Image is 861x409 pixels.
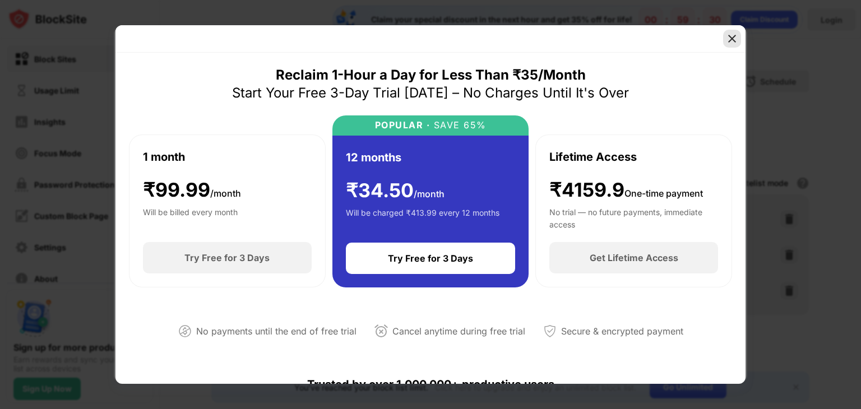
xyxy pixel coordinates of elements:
div: Get Lifetime Access [590,252,678,263]
div: Try Free for 3 Days [388,253,473,264]
span: /month [414,188,445,199]
div: ₹4159.9 [549,179,703,202]
div: ₹ 99.99 [143,179,241,202]
div: Secure & encrypted payment [561,323,683,340]
img: cancel-anytime [374,324,388,338]
div: 12 months [346,149,401,166]
div: Will be billed every month [143,206,238,229]
div: ₹ 34.50 [346,179,445,202]
div: Lifetime Access [549,148,637,165]
span: /month [210,188,241,199]
div: Cancel anytime during free trial [392,323,525,340]
img: secured-payment [543,324,557,338]
div: Try Free for 3 Days [184,252,270,263]
img: not-paying [178,324,192,338]
div: 1 month [143,148,185,165]
div: Reclaim 1-Hour a Day for Less Than ₹35/Month [276,66,586,84]
div: Will be charged ₹413.99 every 12 months [346,207,499,229]
div: No trial — no future payments, immediate access [549,206,718,229]
span: One-time payment [624,188,703,199]
div: SAVE 65% [430,120,487,131]
div: Start Your Free 3-Day Trial [DATE] – No Charges Until It's Over [232,84,629,102]
div: POPULAR · [375,120,430,131]
div: No payments until the end of free trial [196,323,357,340]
